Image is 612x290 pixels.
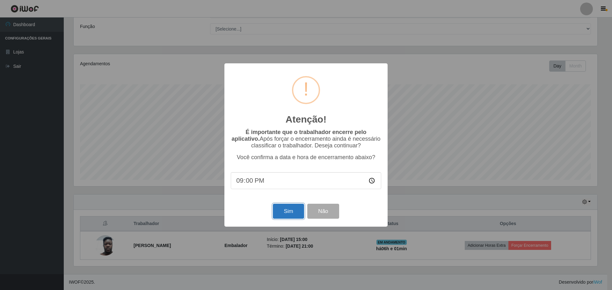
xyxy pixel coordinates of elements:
[231,129,366,142] b: É importante que o trabalhador encerre pelo aplicativo.
[307,204,339,219] button: Não
[273,204,304,219] button: Sim
[231,129,381,149] p: Após forçar o encerramento ainda é necessário classificar o trabalhador. Deseja continuar?
[286,114,326,125] h2: Atenção!
[231,154,381,161] p: Você confirma a data e hora de encerramento abaixo?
